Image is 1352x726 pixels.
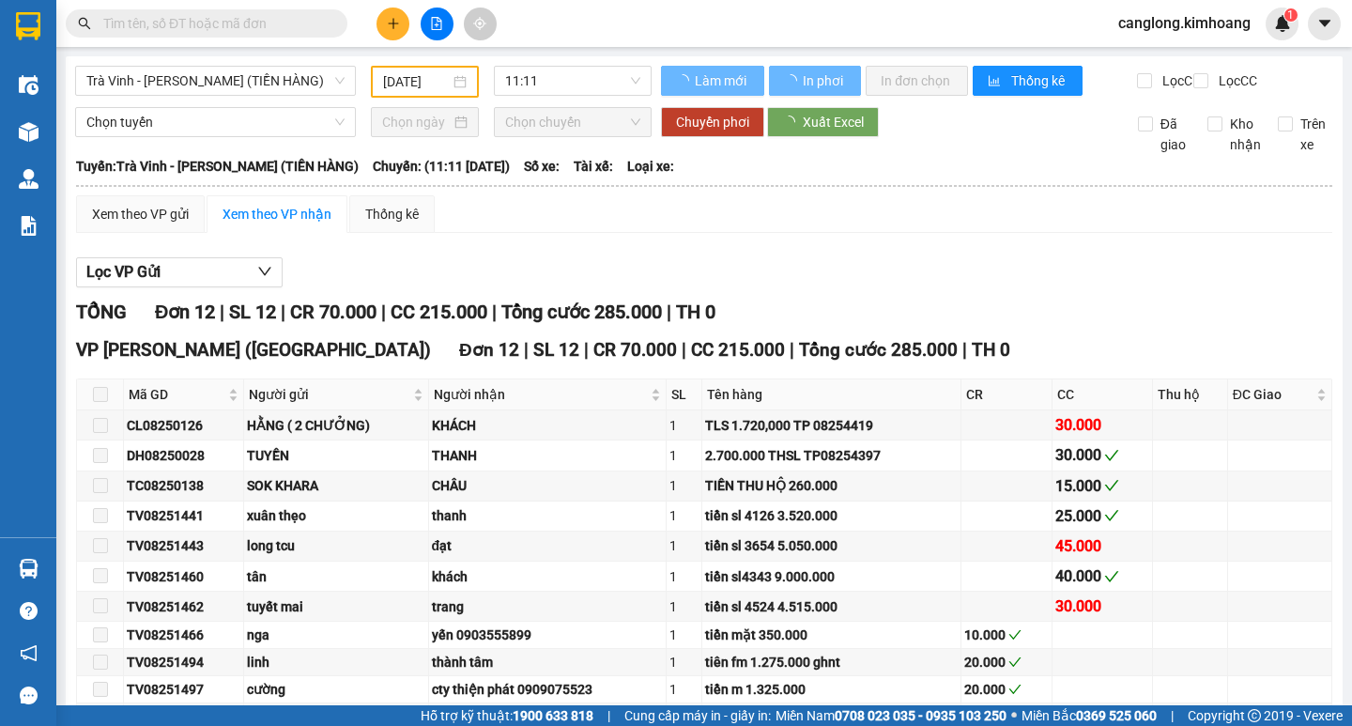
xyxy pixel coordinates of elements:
button: file-add [421,8,453,40]
div: tiền mặt 350.000 [705,625,958,645]
span: | [492,301,497,323]
div: 30.000 [1055,413,1149,437]
span: aim [473,17,486,30]
span: Chuyến: (11:11 [DATE]) [373,156,510,177]
div: linh [247,652,424,672]
span: check [1104,508,1119,523]
span: bar-chart [988,74,1004,89]
button: caret-down [1308,8,1341,40]
div: SOK KHARA [247,475,424,496]
span: 1 [1287,8,1294,22]
span: CR 70.000 [290,301,376,323]
span: SL 12 [533,339,579,361]
td: TV08251443 [124,532,244,562]
img: icon-new-feature [1274,15,1291,32]
div: Xem theo VP gửi [92,204,189,224]
div: TIỀN THU HỘ 260.000 [705,475,958,496]
span: | [667,301,671,323]
span: Người gửi [249,384,408,405]
div: 2.700.000 THSL TP08254397 [705,445,958,466]
div: TV08251443 [127,535,240,556]
button: Chuyển phơi [661,107,764,137]
div: 10.000 [964,625,1049,645]
span: file-add [430,17,443,30]
span: | [281,301,285,323]
span: VP [PERSON_NAME] ([GEOGRAPHIC_DATA]) [76,339,431,361]
td: CL08250126 [124,410,244,440]
div: TV08251494 [127,652,240,672]
span: Đơn 12 [459,339,519,361]
span: | [1171,705,1174,726]
span: Hỗ trợ kỹ thuật: [421,705,593,726]
span: Tổng cước 285.000 [799,339,958,361]
td: DH08250028 [124,440,244,471]
th: CC [1052,379,1153,410]
span: notification [20,644,38,662]
div: Xem theo VP nhận [223,204,331,224]
div: CHÂU [432,475,663,496]
input: Chọn ngày [382,112,451,132]
span: down [257,264,272,279]
span: Cung cấp máy in - giấy in: [624,705,771,726]
span: ĐC Giao [1233,384,1313,405]
div: tiền sl 4126 3.520.000 [705,505,958,526]
button: plus [376,8,409,40]
span: In phơi [803,70,846,91]
span: Miền Bắc [1022,705,1157,726]
div: HẰNG ( 2 CHƯỞNG) [247,415,424,436]
b: Tuyến: Trà Vinh - [PERSON_NAME] (TIỀN HÀNG) [76,159,359,174]
div: tiên fm 1.275.000 ghnt [705,652,958,672]
div: CL08250126 [127,415,240,436]
td: TV08251466 [124,622,244,649]
th: CR [961,379,1052,410]
td: TV08251494 [124,649,244,676]
div: 20.000 [964,679,1049,700]
td: TV08251462 [124,592,244,622]
input: 12/08/2025 [383,71,450,92]
sup: 1 [1284,8,1298,22]
div: nga [247,625,424,645]
th: Tên hàng [702,379,961,410]
div: TLS 1.720,000 TP 08254419 [705,415,958,436]
div: THANH [432,445,663,466]
td: TC08250138 [124,471,244,502]
span: Tài xế: [574,156,613,177]
span: | [682,339,686,361]
div: KHÁCH [432,415,663,436]
div: tiền m 1.325.000 [705,679,958,700]
div: tuyết mai [247,596,424,617]
span: TỔNG [76,301,127,323]
td: TV08251460 [124,562,244,592]
input: Tìm tên, số ĐT hoặc mã đơn [103,13,325,34]
button: Làm mới [661,66,764,96]
span: Tổng cước 285.000 [501,301,662,323]
div: TV08251441 [127,505,240,526]
span: | [962,339,967,361]
span: Người nhận [434,384,647,405]
div: 1 [669,625,699,645]
div: 1 [669,535,699,556]
span: Mã GD [129,384,224,405]
strong: 0708 023 035 - 0935 103 250 [835,708,1006,723]
span: check [1104,569,1119,584]
div: tiền sl4343 9.000.000 [705,566,958,587]
div: TV08251466 [127,625,240,645]
span: Lọc CR [1155,70,1204,91]
div: TV08251462 [127,596,240,617]
span: | [220,301,224,323]
div: tiền sl 3654 5.050.000 [705,535,958,556]
span: | [790,339,794,361]
button: In đơn chọn [866,66,968,96]
span: Xuất Excel [803,112,864,132]
img: solution-icon [19,216,38,236]
div: xuân thẹo [247,505,424,526]
span: CC 215.000 [391,301,487,323]
div: cty thiện phát 0909075523 [432,679,663,700]
th: Thu hộ [1153,379,1228,410]
div: 1 [669,445,699,466]
span: check [1008,656,1022,669]
span: Làm mới [695,70,749,91]
div: 25.000 [1055,504,1149,528]
button: Lọc VP Gửi [76,257,283,287]
div: tân [247,566,424,587]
